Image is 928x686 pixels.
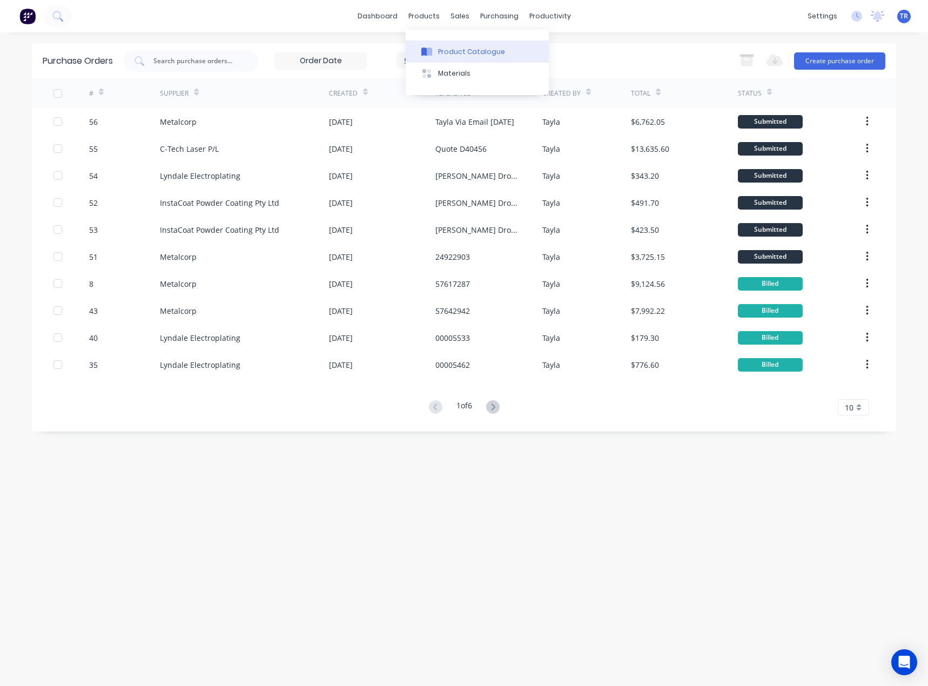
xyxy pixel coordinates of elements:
div: [PERSON_NAME] Drop Off [DATE] - Monument Grey [435,224,520,236]
div: Tayla Via Email [DATE] [435,116,514,127]
div: 52 [89,197,98,209]
div: Billed [738,331,803,345]
div: Metalcorp [160,305,197,317]
div: [DATE] [329,251,353,263]
div: $7,992.22 [631,305,665,317]
div: Billed [738,304,803,318]
div: 56 [89,116,98,127]
div: 8 [89,278,93,290]
div: $13,635.60 [631,143,669,154]
div: $776.60 [631,359,659,371]
div: 57617287 [435,278,470,290]
div: $491.70 [631,197,659,209]
div: Tayla [542,278,560,290]
div: sales [445,8,475,24]
div: products [403,8,445,24]
div: [DATE] [329,224,353,236]
div: Status [738,89,762,98]
div: 51 [89,251,98,263]
div: Tayla [542,332,560,344]
div: [DATE] [329,170,353,181]
div: Tayla [542,116,560,127]
div: [DATE] [329,305,353,317]
button: Create purchase order [794,52,885,70]
div: purchasing [475,8,524,24]
div: InstaCoat Powder Coating Pty Ltd [160,197,279,209]
div: 43 [89,305,98,317]
input: Order Date [275,53,366,69]
input: Search purchase orders... [152,56,242,66]
div: $3,725.15 [631,251,665,263]
div: [DATE] [329,116,353,127]
div: InstaCoat Powder Coating Pty Ltd [160,224,279,236]
div: 55 [89,143,98,154]
div: $179.30 [631,332,659,344]
div: [PERSON_NAME] Drop off - [DATE] [435,170,520,181]
button: Product Catalogue [406,41,549,62]
div: $423.50 [631,224,659,236]
div: Tayla [542,170,560,181]
div: Materials [438,69,470,78]
span: 10 [845,402,853,413]
div: $6,762.05 [631,116,665,127]
a: dashboard [352,8,403,24]
div: $9,124.56 [631,278,665,290]
div: Tayla [542,143,560,154]
img: Factory [19,8,36,24]
div: Total [631,89,650,98]
div: Lyndale Electroplating [160,170,240,181]
div: Submitted [738,115,803,129]
div: Billed [738,277,803,291]
div: Submitted [738,196,803,210]
div: Purchase Orders [43,55,113,68]
div: Tayla [542,197,560,209]
div: Billed [738,358,803,372]
div: Created By [542,89,581,98]
div: 53 [89,224,98,236]
div: $343.20 [631,170,659,181]
div: Quote D40456 [435,143,487,154]
div: 40 [89,332,98,344]
div: Submitted [738,250,803,264]
div: Open Intercom Messenger [891,649,917,675]
div: 54 [89,170,98,181]
div: 1 of 6 [456,400,472,415]
div: [DATE] [329,143,353,154]
div: productivity [524,8,576,24]
div: 57642942 [435,305,470,317]
div: Submitted [738,142,803,156]
span: TR [900,11,908,21]
div: Tayla [542,359,560,371]
div: # [89,89,93,98]
div: Product Catalogue [438,47,505,57]
div: 24922903 [435,251,470,263]
div: Lyndale Electroplating [160,332,240,344]
div: 00005462 [435,359,470,371]
div: C-Tech Laser P/L [160,143,219,154]
div: 35 [89,359,98,371]
div: Submitted [738,223,803,237]
div: Created [329,89,358,98]
div: settings [802,8,843,24]
div: Tayla [542,224,560,236]
div: 5 Statuses [404,55,481,66]
div: Lyndale Electroplating [160,359,240,371]
div: [DATE] [329,332,353,344]
div: [PERSON_NAME] Drop Off - Yellow [435,197,520,209]
div: Tayla [542,305,560,317]
div: [DATE] [329,197,353,209]
div: Metalcorp [160,116,197,127]
div: [DATE] [329,359,353,371]
div: Metalcorp [160,278,197,290]
button: Materials [406,63,549,84]
div: Submitted [738,169,803,183]
div: [DATE] [329,278,353,290]
div: 00005533 [435,332,470,344]
div: Tayla [542,251,560,263]
div: Supplier [160,89,189,98]
div: Metalcorp [160,251,197,263]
